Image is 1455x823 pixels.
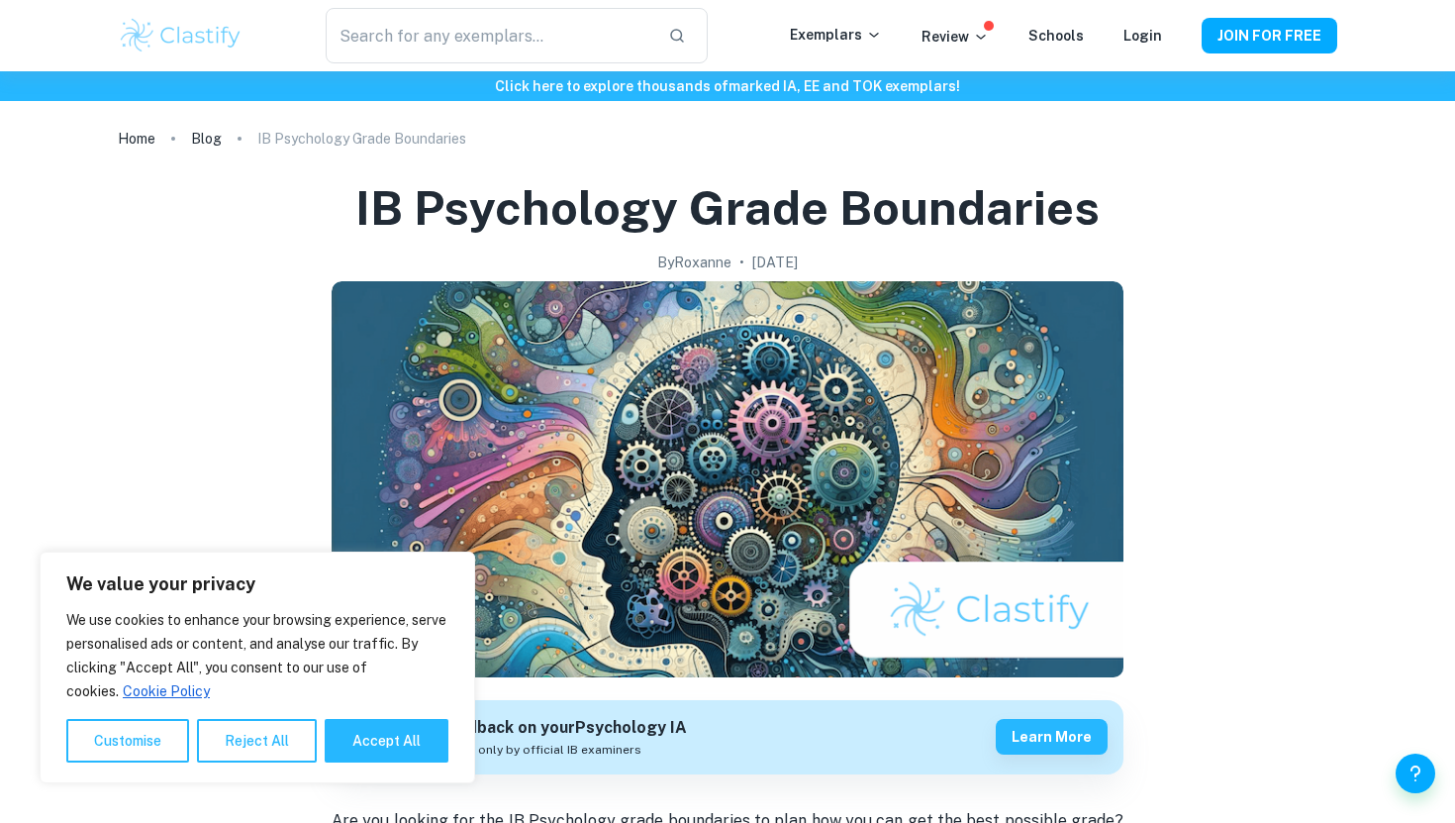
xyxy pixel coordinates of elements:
[657,252,731,273] h2: By Roxanne
[1123,28,1162,44] a: Login
[118,125,155,153] a: Home
[332,700,1123,774] a: Get feedback on yourPsychology IAMarked only by official IB examinersLearn more
[325,719,448,763] button: Accept All
[739,252,744,273] p: •
[66,572,448,596] p: We value your privacy
[406,716,687,741] h6: Get feedback on your Psychology IA
[996,719,1108,755] button: Learn more
[66,608,448,703] p: We use cookies to enhance your browsing experience, serve personalised ads or content, and analys...
[118,16,243,55] img: Clastify logo
[197,719,317,763] button: Reject All
[66,719,189,763] button: Customise
[326,8,652,63] input: Search for any exemplars...
[355,176,1100,240] h1: IB Psychology Grade Boundaries
[1028,28,1084,44] a: Schools
[4,75,1451,97] h6: Click here to explore thousands of marked IA, EE and TOK exemplars !
[752,252,798,273] h2: [DATE]
[432,741,641,759] span: Marked only by official IB examiners
[1396,754,1435,793] button: Help and Feedback
[332,281,1123,677] img: IB Psychology Grade Boundaries cover image
[1202,18,1337,53] button: JOIN FOR FREE
[191,125,222,153] a: Blog
[40,552,475,783] div: We value your privacy
[921,26,989,48] p: Review
[257,128,466,150] p: IB Psychology Grade Boundaries
[790,24,882,46] p: Exemplars
[122,682,211,700] a: Cookie Policy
